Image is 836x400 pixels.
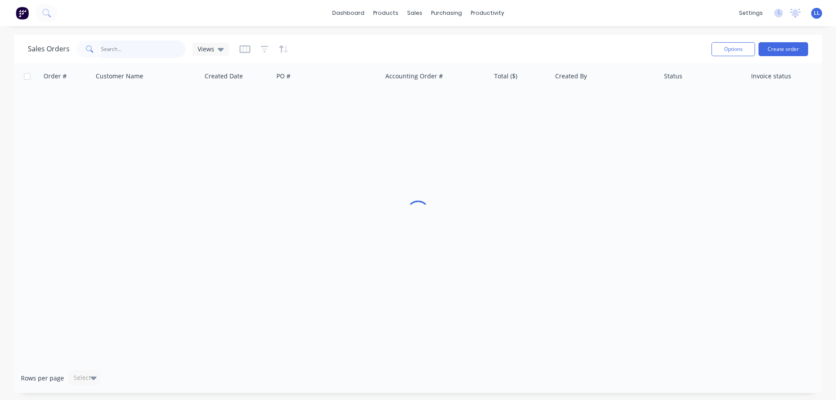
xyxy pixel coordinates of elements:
[96,72,143,81] div: Customer Name
[28,45,70,53] h1: Sales Orders
[711,42,755,56] button: Options
[328,7,369,20] a: dashboard
[427,7,466,20] div: purchasing
[74,373,96,382] div: Select...
[16,7,29,20] img: Factory
[751,72,791,81] div: Invoice status
[735,7,767,20] div: settings
[814,9,820,17] span: LL
[758,42,808,56] button: Create order
[466,7,509,20] div: productivity
[198,44,214,54] span: Views
[369,7,403,20] div: products
[44,72,67,81] div: Order #
[664,72,682,81] div: Status
[101,40,186,58] input: Search...
[555,72,587,81] div: Created By
[494,72,517,81] div: Total ($)
[276,72,290,81] div: PO #
[205,72,243,81] div: Created Date
[385,72,443,81] div: Accounting Order #
[403,7,427,20] div: sales
[21,374,64,383] span: Rows per page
